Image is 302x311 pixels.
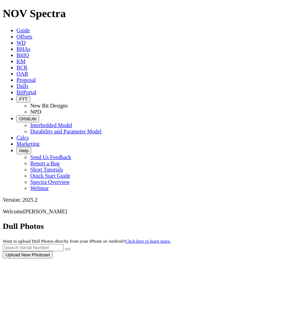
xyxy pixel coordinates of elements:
a: Send Us Feedback [30,154,71,160]
span: OrbitLite [19,116,36,121]
a: Calcs [16,135,29,141]
a: Click here to learn more. [125,238,171,244]
a: OAR [16,71,28,77]
a: BitPortal [16,89,36,95]
input: Search Serial Number [3,244,64,251]
a: Spectra Overview [30,179,70,185]
a: BitIQ [16,52,29,58]
a: Proposal [16,77,36,83]
a: KM [16,58,25,64]
a: Guide [16,27,30,33]
button: Upload New Photoset [3,251,53,258]
a: Interbedded Model [30,122,72,128]
span: [PERSON_NAME] [23,209,67,214]
h2: Dull Photos [3,222,299,231]
h1: NOV Spectra [3,7,299,20]
a: New Bit Designs [30,103,68,109]
a: Dulls [16,83,29,89]
a: BCR [16,65,27,70]
a: Quick Start Guide [30,173,70,179]
a: Marketing [16,141,40,147]
a: Webinar [30,185,49,191]
div: Version: 2025.2 [3,197,299,203]
span: FTT [19,97,27,102]
span: Help [19,148,29,153]
small: Want to upload Dull Photos directly from your iPhone or Android? [3,238,171,244]
a: BHAs [16,46,30,52]
a: Offsets [16,34,32,40]
a: WD [16,40,26,46]
a: Short Tutorials [30,167,63,173]
button: Help [16,147,31,154]
a: Durability and Parameter Model [30,129,102,134]
a: NPD [30,109,41,115]
button: OrbitLite [16,115,39,122]
a: Report a Bug [30,160,59,166]
p: Welcome [3,209,299,215]
button: FTT [16,96,30,103]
